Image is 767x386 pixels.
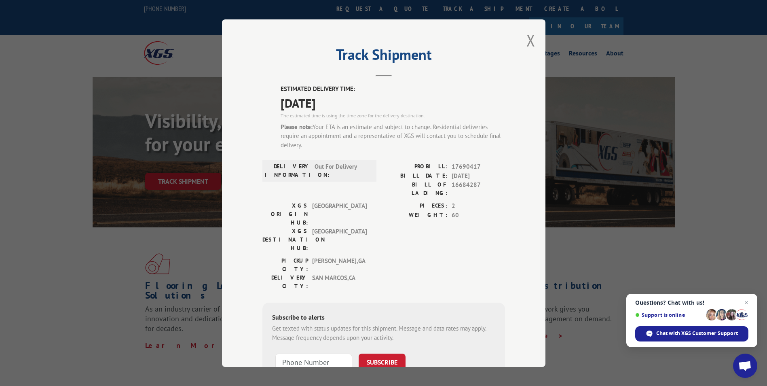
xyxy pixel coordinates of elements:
[281,93,505,112] span: [DATE]
[262,49,505,64] h2: Track Shipment
[312,274,367,291] span: SAN MARCOS , CA
[742,298,751,308] span: Close chat
[733,354,757,378] div: Open chat
[452,210,505,220] span: 60
[384,180,448,197] label: BILL OF LADING:
[315,162,369,179] span: Out For Delivery
[275,354,352,371] input: Phone Number
[452,201,505,211] span: 2
[281,85,505,94] label: ESTIMATED DELIVERY TIME:
[635,312,703,318] span: Support is online
[262,227,308,252] label: XGS DESTINATION HUB:
[262,274,308,291] label: DELIVERY CITY:
[526,30,535,51] button: Close modal
[272,312,495,324] div: Subscribe to alerts
[265,162,311,179] label: DELIVERY INFORMATION:
[281,112,505,119] div: The estimated time is using the time zone for the delivery destination.
[281,123,313,130] strong: Please note:
[262,201,308,227] label: XGS ORIGIN HUB:
[384,162,448,172] label: PROBILL:
[384,201,448,211] label: PIECES:
[656,330,738,337] span: Chat with XGS Customer Support
[452,171,505,180] span: [DATE]
[312,201,367,227] span: [GEOGRAPHIC_DATA]
[635,299,748,306] span: Questions? Chat with us!
[312,257,367,274] span: [PERSON_NAME] , GA
[384,171,448,180] label: BILL DATE:
[452,180,505,197] span: 16684287
[312,227,367,252] span: [GEOGRAPHIC_DATA]
[384,210,448,220] label: WEIGHT:
[272,324,495,342] div: Get texted with status updates for this shipment. Message and data rates may apply. Message frequ...
[262,257,308,274] label: PICKUP CITY:
[359,354,406,371] button: SUBSCRIBE
[281,122,505,150] div: Your ETA is an estimate and subject to change. Residential deliveries require an appointment and ...
[635,326,748,341] div: Chat with XGS Customer Support
[452,162,505,172] span: 17690417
